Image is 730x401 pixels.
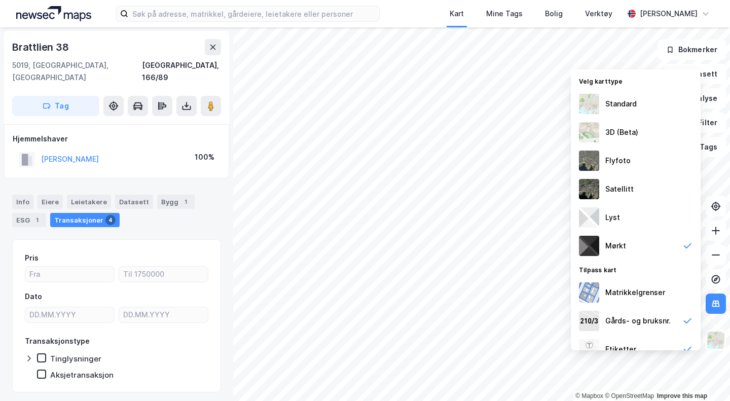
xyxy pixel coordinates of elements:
[571,71,701,90] div: Velg karttype
[16,6,91,21] img: logo.a4113a55bc3d86da70a041830d287a7e.svg
[575,392,603,399] a: Mapbox
[13,133,221,145] div: Hjemmelshaver
[32,215,42,225] div: 1
[605,240,626,252] div: Mørkt
[119,267,208,282] input: Til 1750000
[677,113,726,133] button: Filter
[605,155,631,167] div: Flyfoto
[571,260,701,278] div: Tilpass kart
[25,252,39,264] div: Pris
[657,392,707,399] a: Improve this map
[605,211,620,224] div: Lyst
[579,311,599,331] img: cadastreKeys.547ab17ec502f5a4ef2b.jpeg
[579,151,599,171] img: Z
[679,352,730,401] div: Kontrollprogram for chat
[605,315,671,327] div: Gårds- og bruksnr.
[25,307,114,322] input: DD.MM.YYYY
[450,8,464,20] div: Kart
[50,370,114,380] div: Aksjetransaksjon
[157,195,195,209] div: Bygg
[679,352,730,401] iframe: Chat Widget
[25,267,114,282] input: Fra
[605,343,636,355] div: Etiketter
[119,307,208,322] input: DD.MM.YYYY
[12,59,142,84] div: 5019, [GEOGRAPHIC_DATA], [GEOGRAPHIC_DATA]
[38,195,63,209] div: Eiere
[486,8,523,20] div: Mine Tags
[605,183,634,195] div: Satellitt
[545,8,563,20] div: Bolig
[579,122,599,142] img: Z
[605,126,638,138] div: 3D (Beta)
[105,215,116,225] div: 4
[585,8,612,20] div: Verktøy
[605,392,654,399] a: OpenStreetMap
[180,197,191,207] div: 1
[579,282,599,303] img: cadastreBorders.cfe08de4b5ddd52a10de.jpeg
[605,286,665,299] div: Matrikkelgrenser
[579,94,599,114] img: Z
[50,354,101,363] div: Tinglysninger
[579,179,599,199] img: 9k=
[142,59,221,84] div: [GEOGRAPHIC_DATA], 166/89
[25,290,42,303] div: Dato
[25,335,90,347] div: Transaksjonstype
[664,64,726,84] button: Datasett
[115,195,153,209] div: Datasett
[195,151,214,163] div: 100%
[67,195,111,209] div: Leietakere
[579,339,599,359] img: Z
[12,195,33,209] div: Info
[128,6,379,21] input: Søk på adresse, matrikkel, gårdeiere, leietakere eller personer
[579,236,599,256] img: nCdM7BzjoCAAAAAElFTkSuQmCC
[579,207,599,228] img: luj3wr1y2y3+OchiMxRmMxRlscgabnMEmZ7DJGWxyBpucwSZnsMkZbHIGm5zBJmewyRlscgabnMEmZ7DJGWxyBpucwSZnsMkZ...
[12,96,99,116] button: Tag
[50,213,120,227] div: Transaksjoner
[658,40,726,60] button: Bokmerker
[12,213,46,227] div: ESG
[12,39,71,55] div: Brattlien 38
[706,331,725,350] img: Z
[640,8,698,20] div: [PERSON_NAME]
[679,137,726,157] button: Tags
[605,98,637,110] div: Standard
